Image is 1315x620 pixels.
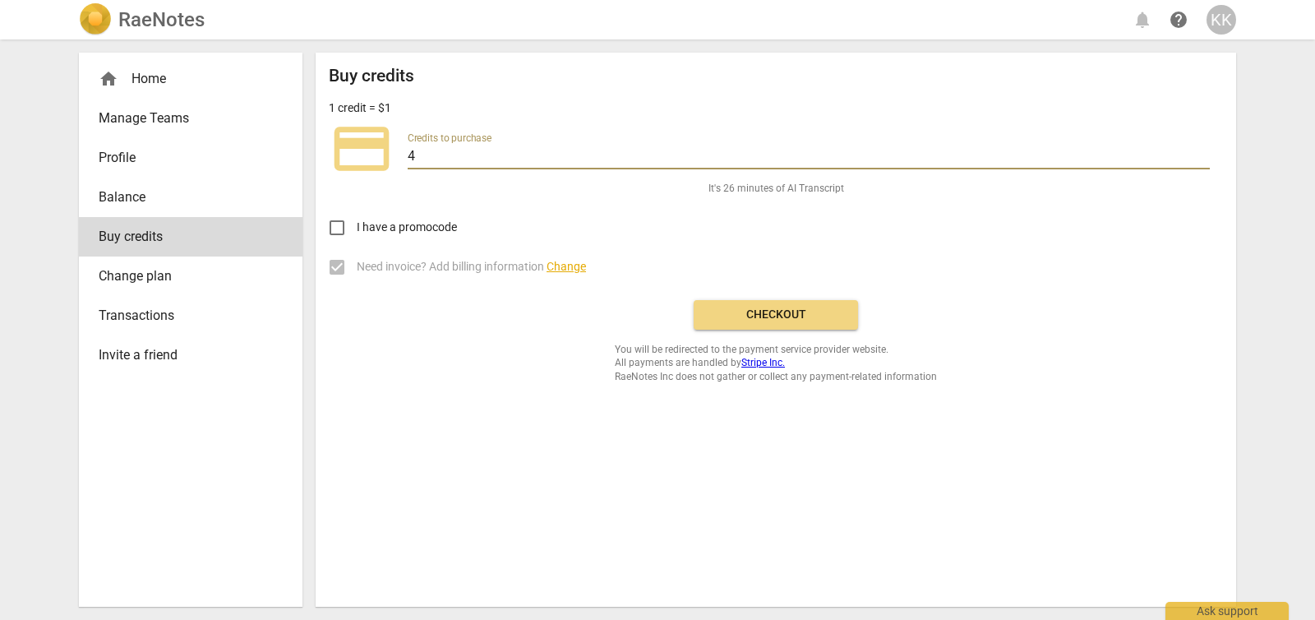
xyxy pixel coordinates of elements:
[1164,5,1193,35] a: Help
[99,266,270,286] span: Change plan
[79,217,302,257] a: Buy credits
[357,258,586,275] span: Need invoice? Add billing information
[79,138,302,178] a: Profile
[79,3,205,36] a: LogoRaeNotes
[99,227,270,247] span: Buy credits
[615,343,937,384] span: You will be redirected to the payment service provider website. All payments are handled by RaeNo...
[329,116,394,182] span: credit_card
[79,296,302,335] a: Transactions
[79,3,112,36] img: Logo
[741,357,785,368] a: Stripe Inc.
[99,69,118,89] span: home
[99,306,270,326] span: Transactions
[707,307,845,323] span: Checkout
[1169,10,1188,30] span: help
[99,69,270,89] div: Home
[408,133,491,143] label: Credits to purchase
[79,99,302,138] a: Manage Teams
[694,300,858,330] button: Checkout
[99,148,270,168] span: Profile
[79,178,302,217] a: Balance
[99,345,270,365] span: Invite a friend
[79,257,302,296] a: Change plan
[118,8,205,31] h2: RaeNotes
[1165,602,1289,620] div: Ask support
[357,219,457,236] span: I have a promocode
[547,260,586,273] span: Change
[329,99,391,117] p: 1 credit = $1
[708,182,844,196] span: It's 26 minutes of AI Transcript
[329,66,414,86] h2: Buy credits
[79,335,302,375] a: Invite a friend
[99,109,270,128] span: Manage Teams
[79,59,302,99] div: Home
[99,187,270,207] span: Balance
[1207,5,1236,35] button: KK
